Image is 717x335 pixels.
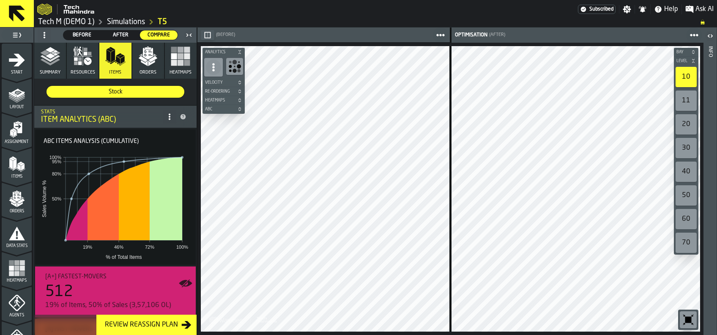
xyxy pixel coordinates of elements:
[676,91,697,111] div: 11
[578,5,616,14] a: link-to-/wh/i/48b63d5b-7b01-4ac5-b36e-111296781b18/settings/billing
[41,109,163,115] div: Stats
[101,30,140,40] label: button-switch-multi-After
[2,29,32,41] label: button-toggle-Toggle Full Menu
[52,171,61,176] text: 80%
[681,313,695,327] svg: Reset zoom and position
[2,252,32,286] li: menu Heatmaps
[2,286,32,320] li: menu Agents
[2,278,32,283] span: Heatmaps
[676,138,697,158] div: 30
[674,113,698,136] div: button-toolbar-undefined
[2,78,32,112] li: menu Layout
[676,209,697,229] div: 60
[678,310,698,330] div: button-toolbar-undefined
[106,254,142,260] text: % of Total Items
[52,196,61,201] text: 50%
[203,78,245,87] button: button-
[183,30,195,40] label: button-toggle-Close me
[578,5,616,14] div: Menu Subscription
[203,107,235,112] span: ABC
[2,209,32,214] span: Orders
[143,31,174,39] span: Compare
[674,48,698,56] button: button-
[45,283,73,300] div: 512
[203,105,245,113] button: button-
[676,185,697,206] div: 50
[674,89,698,113] div: button-toolbar-undefined
[203,48,245,56] button: button-
[45,273,189,280] div: Title
[489,32,505,38] span: (After)
[224,56,245,78] div: button-toolbar-undefined
[2,140,32,144] span: Assignment
[704,29,716,44] label: button-toggle-Open
[47,86,184,98] div: thumb
[676,233,697,253] div: 70
[674,57,698,65] button: button-
[674,160,698,184] div: button-toolbar-undefined
[674,207,698,231] div: button-toolbar-undefined
[228,60,241,73] svg: Show Congestion
[675,50,689,55] span: Bay
[589,6,613,12] span: Subscribed
[676,114,697,135] div: 20
[203,98,235,103] span: Heatmaps
[37,138,139,144] label: Title
[2,313,32,318] span: Agents
[675,59,689,63] span: Level
[676,67,697,87] div: 10
[63,30,101,40] label: button-switch-multi-Before
[682,4,717,14] label: button-toggle-Ask AI
[695,4,714,14] span: Ask AI
[176,244,188,250] text: 100%
[35,266,196,317] div: stat-[A+] Fastest-movers
[674,184,698,207] div: button-toolbar-undefined
[140,70,156,75] span: Orders
[71,70,95,75] span: Resources
[2,182,32,216] li: menu Orders
[2,105,32,110] span: Layout
[674,231,698,255] div: button-toolbar-undefined
[40,70,60,75] span: Summary
[651,4,681,14] label: button-toggle-Help
[41,115,163,124] div: Item Analytics (ABC)
[140,30,178,40] label: button-switch-multi-Compare
[203,80,235,85] span: Velocity
[2,174,32,179] span: Items
[49,155,61,160] text: 100%
[619,5,635,14] label: button-toggle-Settings
[203,310,282,330] a: logo-header
[170,70,192,75] span: Heatmaps
[674,65,698,89] div: button-toolbar-undefined
[50,88,181,96] span: Stock
[201,30,214,40] button: button-
[635,5,650,14] label: button-toggle-Notifications
[83,244,92,250] text: 19%
[102,30,140,40] div: thumb
[52,159,61,164] text: 95%
[203,50,235,55] span: Analytics
[2,113,32,147] li: menu Assignment
[109,70,121,75] span: Items
[46,85,185,98] label: button-switch-multi-Stock
[674,136,698,160] div: button-toolbar-undefined
[676,162,697,182] div: 40
[145,244,154,250] text: 72%
[107,17,145,27] a: link-to-/wh/i/48b63d5b-7b01-4ac5-b36e-111296781b18
[41,180,47,217] text: Sales Volume %
[37,17,714,27] nav: Breadcrumb
[2,148,32,181] li: menu Items
[203,89,235,94] span: Re-Ordering
[63,30,101,40] div: thumb
[140,30,178,40] div: thumb
[67,31,98,39] span: Before
[45,300,189,310] div: 19% of Items, 50% of Sales (3,57,106 OL)
[664,4,678,14] span: Help
[158,17,167,27] a: link-to-/wh/i/48b63d5b-7b01-4ac5-b36e-111296781b18/simulations/dff3a2cd-e2c8-47d3-a670-4d35f7897424
[203,87,245,96] button: button-
[2,217,32,251] li: menu Data Stats
[38,17,94,27] a: link-to-/wh/i/48b63d5b-7b01-4ac5-b36e-111296781b18
[114,244,123,250] text: 46%
[45,273,107,280] span: [A+] Fastest-movers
